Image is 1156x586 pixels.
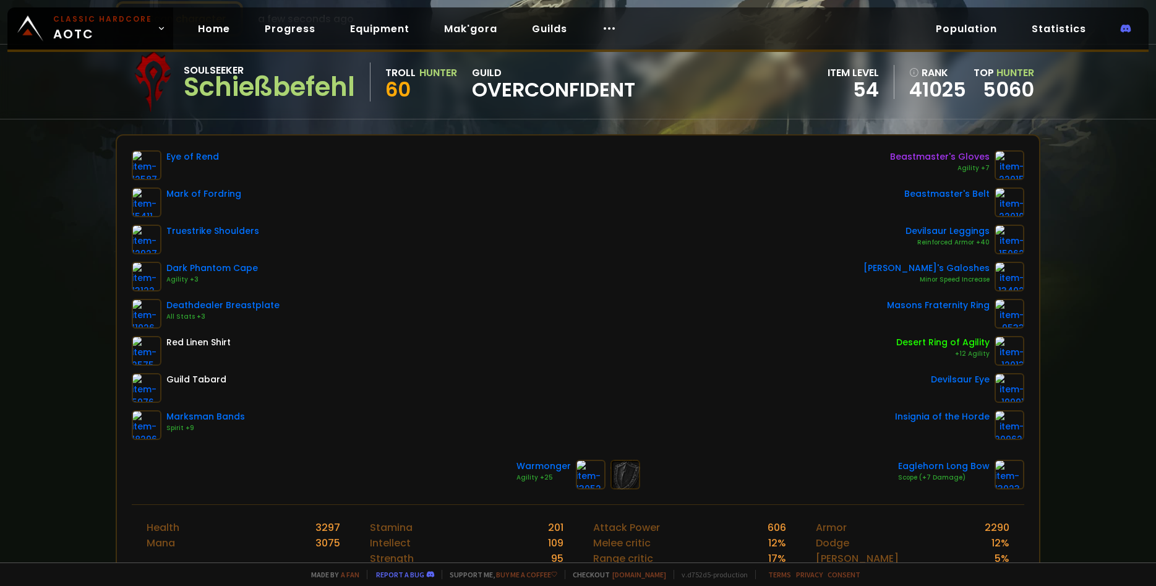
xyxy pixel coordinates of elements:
[887,299,990,312] div: Masons Fraternity Ring
[53,14,152,43] span: AOTC
[995,410,1024,440] img: item-209626
[816,551,899,566] div: [PERSON_NAME]
[995,551,1009,566] div: 5 %
[132,150,161,180] img: item-12587
[370,535,411,551] div: Intellect
[496,570,557,579] a: Buy me a coffee
[995,262,1024,291] img: item-13402
[166,262,258,275] div: Dark Phantom Cape
[796,570,823,579] a: Privacy
[184,78,355,97] div: Schießbefehl
[995,150,1024,180] img: item-22015
[674,570,748,579] span: v. d752d5 - production
[863,275,990,285] div: Minor Speed Increase
[974,65,1034,80] div: Top
[931,373,990,386] div: Devilsaur Eye
[385,75,411,103] span: 60
[516,460,571,473] div: Warmonger
[419,65,457,80] div: Hunter
[340,16,419,41] a: Equipment
[255,16,325,41] a: Progress
[132,336,161,366] img: item-2575
[132,225,161,254] img: item-12927
[370,551,414,566] div: Strength
[768,551,786,566] div: 17 %
[132,410,161,440] img: item-18296
[166,299,280,312] div: Deathdealer Breastplate
[612,570,666,579] a: [DOMAIN_NAME]
[132,373,161,403] img: item-5976
[863,262,990,275] div: [PERSON_NAME]'s Galoshes
[166,225,259,238] div: Truestrike Shoulders
[522,16,577,41] a: Guilds
[926,16,1007,41] a: Population
[995,299,1024,329] img: item-9533
[132,187,161,217] img: item-15411
[341,570,359,579] a: a fan
[184,62,355,78] div: Soulseeker
[995,373,1024,403] img: item-19991
[166,336,231,349] div: Red Linen Shirt
[166,423,245,433] div: Spirit +9
[548,520,563,535] div: 201
[816,520,847,535] div: Armor
[385,65,416,80] div: Troll
[898,460,990,473] div: Eaglehorn Long Bow
[896,336,990,349] div: Desert Ring of Agility
[434,16,507,41] a: Mak'gora
[147,520,179,535] div: Health
[995,187,1024,217] img: item-22010
[768,535,786,551] div: 12 %
[896,349,990,359] div: +12 Agility
[906,225,990,238] div: Devilsaur Leggings
[995,336,1024,366] img: item-12013
[116,1,243,37] button: Scan character
[376,570,424,579] a: Report a bug
[593,520,660,535] div: Attack Power
[828,80,879,99] div: 54
[768,520,786,535] div: 606
[816,535,849,551] div: Dodge
[828,65,879,80] div: item level
[898,473,990,483] div: Scope (+7 Damage)
[906,238,990,248] div: Reinforced Armor +40
[576,460,606,489] img: item-13052
[551,551,563,566] div: 95
[166,373,226,386] div: Guild Tabard
[768,570,791,579] a: Terms
[53,14,152,25] small: Classic Hardcore
[593,551,653,566] div: Range critic
[909,80,966,99] a: 41025
[166,150,219,163] div: Eye of Rend
[442,570,557,579] span: Support me,
[166,410,245,423] div: Marksman Bands
[472,80,635,99] span: Overconfident
[1022,16,1096,41] a: Statistics
[166,187,241,200] div: Mark of Fordring
[147,535,175,551] div: Mana
[828,570,860,579] a: Consent
[315,535,340,551] div: 3075
[304,570,359,579] span: Made by
[516,473,571,483] div: Agility +25
[7,7,173,50] a: Classic HardcoreAOTC
[472,65,635,99] div: guild
[995,225,1024,254] img: item-15062
[593,535,651,551] div: Melee critic
[166,275,258,285] div: Agility +3
[565,570,666,579] span: Checkout
[890,163,990,173] div: Agility +7
[985,520,1009,535] div: 2290
[132,299,161,329] img: item-11926
[315,520,340,535] div: 3297
[909,65,966,80] div: rank
[370,520,413,535] div: Stamina
[983,75,1034,103] a: 5060
[895,410,990,423] div: Insignia of the Horde
[548,535,563,551] div: 109
[132,262,161,291] img: item-13122
[995,460,1024,489] img: item-13023
[904,187,990,200] div: Beastmaster's Belt
[991,535,1009,551] div: 12 %
[890,150,990,163] div: Beastmaster's Gloves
